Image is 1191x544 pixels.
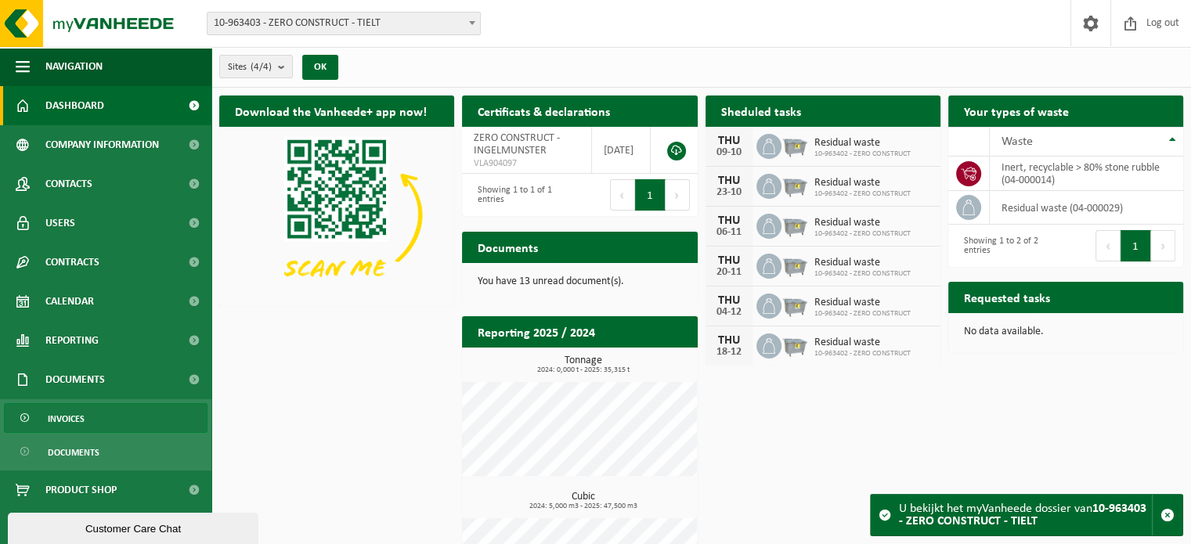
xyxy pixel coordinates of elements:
[8,510,262,544] iframe: chat widget
[1095,230,1121,261] button: Previous
[45,243,99,282] span: Contracts
[814,269,911,279] span: 10-963402 - ZERO CONSTRUCT
[45,470,117,510] span: Product Shop
[814,349,911,358] span: 10-963402 - ZERO CONSTRUCT
[48,404,85,434] span: Invoices
[964,326,1168,337] p: No data available.
[948,282,1066,312] h2: Requested tasks
[899,495,1152,535] div: U bekijkt het myVanheede dossier van
[251,62,272,72] count: (4/4)
[713,175,745,187] div: THU
[713,267,745,278] div: 20-11
[814,217,911,229] span: Residual waste
[814,309,911,319] span: 10-963402 - ZERO CONSTRUCT
[948,95,1085,126] h2: Your types of waste
[706,95,817,126] h2: Sheduled tasks
[814,150,911,159] span: 10-963402 - ZERO CONSTRUCT
[302,55,338,80] button: OK
[470,492,697,510] h3: Cubic
[610,179,635,211] button: Previous
[713,135,745,147] div: THU
[478,276,681,287] p: You have 13 unread document(s).
[713,214,745,227] div: THU
[956,229,1058,263] div: Showing 1 to 2 of 2 entries
[781,331,808,358] img: WB-2500-GAL-GY-01
[462,316,611,347] h2: Reporting 2025 / 2024
[591,347,696,378] a: View reporting
[1121,230,1151,261] button: 1
[713,294,745,307] div: THU
[45,282,94,321] span: Calendar
[45,86,104,125] span: Dashboard
[470,366,697,374] span: 2024: 0,000 t - 2025: 35,315 t
[45,125,159,164] span: Company information
[899,503,1146,528] strong: 10-963403 - ZERO CONSTRUCT - TIELT
[4,437,208,467] a: Documents
[592,127,651,174] td: [DATE]
[635,179,666,211] button: 1
[4,403,208,433] a: Invoices
[990,191,1183,225] td: residual waste (04-000029)
[219,127,454,303] img: Download de VHEPlus App
[781,171,808,198] img: WB-2500-GAL-GY-01
[474,157,579,170] span: VLA904097
[462,95,626,126] h2: Certificats & declarations
[45,360,105,399] span: Documents
[781,131,808,158] img: WB-2500-GAL-GY-01
[470,178,572,212] div: Showing 1 to 1 of 1 entries
[48,438,99,467] span: Documents
[45,164,92,204] span: Contacts
[781,251,808,278] img: WB-2500-GAL-GY-01
[219,95,442,126] h2: Download the Vanheede+ app now!
[228,56,272,79] span: Sites
[713,147,745,158] div: 09-10
[474,132,560,157] span: ZERO CONSTRUCT - INGELMUNSTER
[814,189,911,199] span: 10-963402 - ZERO CONSTRUCT
[713,334,745,347] div: THU
[1151,230,1175,261] button: Next
[219,55,293,78] button: Sites(4/4)
[814,229,911,239] span: 10-963402 - ZERO CONSTRUCT
[781,211,808,238] img: WB-2500-GAL-GY-01
[781,291,808,318] img: WB-2500-GAL-GY-01
[713,347,745,358] div: 18-12
[814,257,911,269] span: Residual waste
[990,157,1183,191] td: Inert, recyclable > 80% stone rubble (04-000014)
[470,503,697,510] span: 2024: 5,000 m3 - 2025: 47,500 m3
[462,232,554,262] h2: Documents
[45,321,99,360] span: Reporting
[713,254,745,267] div: THU
[713,227,745,238] div: 06-11
[1002,135,1033,148] span: Waste
[814,337,911,349] span: Residual waste
[208,13,480,34] span: 10-963403 - ZERO CONSTRUCT - TIELT
[814,137,911,150] span: Residual waste
[666,179,690,211] button: Next
[814,177,911,189] span: Residual waste
[207,12,481,35] span: 10-963403 - ZERO CONSTRUCT - TIELT
[45,47,103,86] span: Navigation
[814,297,911,309] span: Residual waste
[45,204,75,243] span: Users
[713,187,745,198] div: 23-10
[713,307,745,318] div: 04-12
[470,355,697,374] h3: Tonnage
